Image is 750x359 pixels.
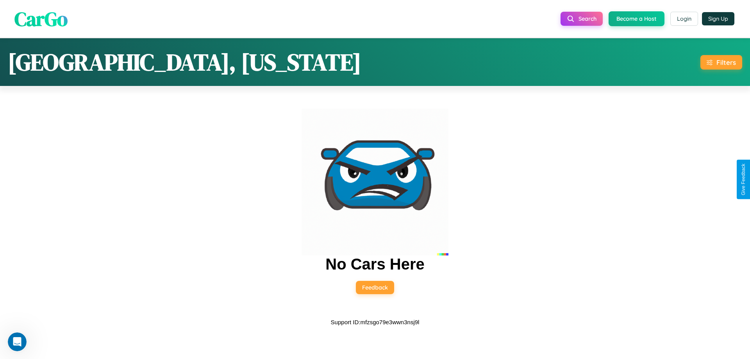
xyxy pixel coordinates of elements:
div: Give Feedback [741,164,746,195]
p: Support ID: mfzsgo79e3wwn3nsj9l [331,317,420,327]
h2: No Cars Here [325,255,424,273]
span: Search [579,15,596,22]
button: Feedback [356,281,394,294]
iframe: Intercom live chat [8,332,27,351]
button: Become a Host [609,11,664,26]
button: Filters [700,55,742,70]
span: CarGo [14,5,68,32]
button: Search [561,12,603,26]
h1: [GEOGRAPHIC_DATA], [US_STATE] [8,46,361,78]
button: Sign Up [702,12,734,25]
div: Filters [716,58,736,66]
button: Login [670,12,698,26]
img: car [302,109,448,255]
